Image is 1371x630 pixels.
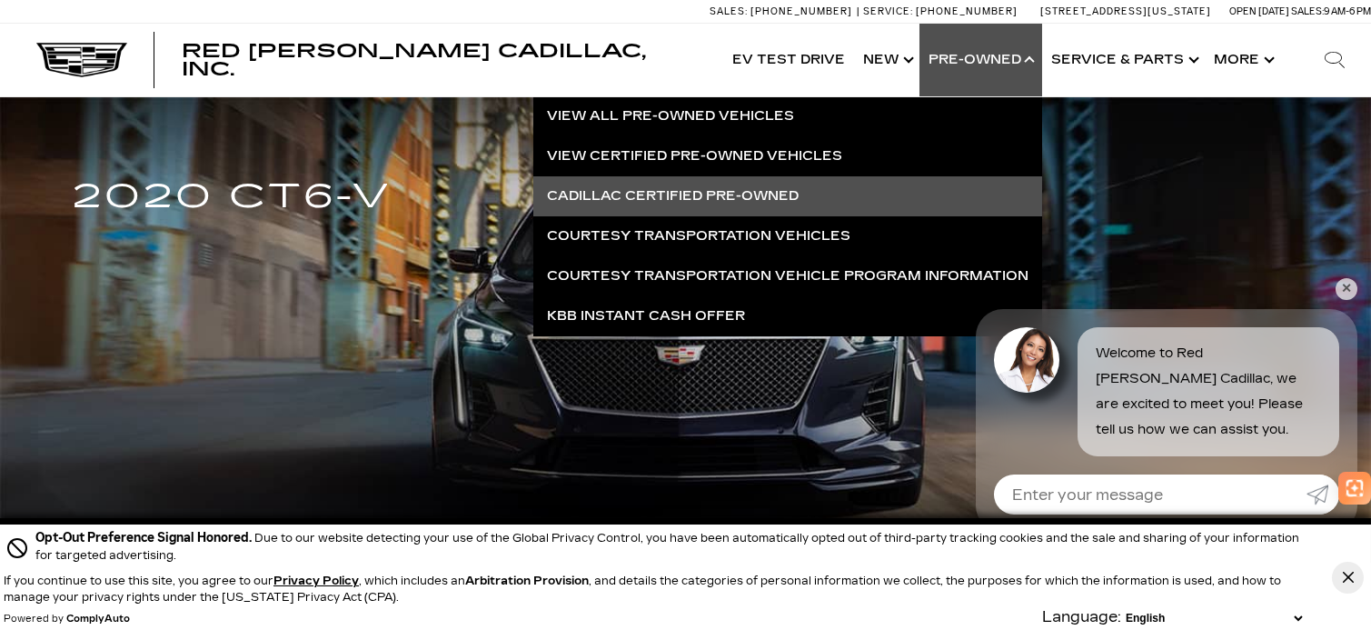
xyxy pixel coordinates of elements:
[994,475,1306,515] input: Enter your message
[750,5,852,17] span: [PHONE_NUMBER]
[1229,5,1289,17] span: Open [DATE]
[182,42,705,78] a: Red [PERSON_NAME] Cadillac, Inc.
[710,6,857,16] a: Sales: [PHONE_NUMBER]
[854,24,919,96] a: New
[1042,24,1205,96] a: Service & Parts
[1324,5,1371,17] span: 9 AM-6 PM
[465,575,589,587] strong: Arbitration Provision
[1291,5,1324,17] span: Sales:
[1205,24,1280,96] button: More
[919,24,1042,96] a: Pre-Owned
[533,96,1042,136] a: View All Pre-Owned Vehicles
[35,528,1306,564] div: Due to our website detecting your use of the Global Privacy Control, you have been automatically ...
[1306,475,1339,515] a: Submit
[182,40,646,80] span: Red [PERSON_NAME] Cadillac, Inc.
[994,327,1059,393] img: Agent profile photo
[1040,5,1211,17] a: [STREET_ADDRESS][US_STATE]
[916,5,1018,17] span: [PHONE_NUMBER]
[72,155,1357,238] h1: 2020 CT6-V
[533,216,1042,256] a: Courtesy Transportation Vehicles
[1078,327,1339,456] div: Welcome to Red [PERSON_NAME] Cadillac, we are excited to meet you! Please tell us how we can assi...
[533,176,1042,216] a: Cadillac Certified Pre-Owned
[857,6,1022,16] a: Service: [PHONE_NUMBER]
[863,5,913,17] span: Service:
[723,24,854,96] a: EV Test Drive
[533,256,1042,296] a: Courtesy Transportation Vehicle Program Information
[66,614,130,625] a: ComplyAuto
[4,614,130,625] div: Powered by
[35,530,254,545] span: Opt-Out Preference Signal Honored .
[4,575,1281,604] p: If you continue to use this site, you agree to our , which includes an , and details the categori...
[710,5,748,17] span: Sales:
[1121,610,1306,626] select: Language Select
[1042,610,1121,625] div: Language:
[533,136,1042,176] a: View Certified Pre-Owned Vehicles
[1298,24,1371,96] div: Search
[1332,562,1364,594] button: Close Button
[36,43,127,77] img: Cadillac Dark Logo with Cadillac White Text
[533,296,1042,336] a: KBB Instant Cash Offer
[273,575,359,587] u: Privacy Policy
